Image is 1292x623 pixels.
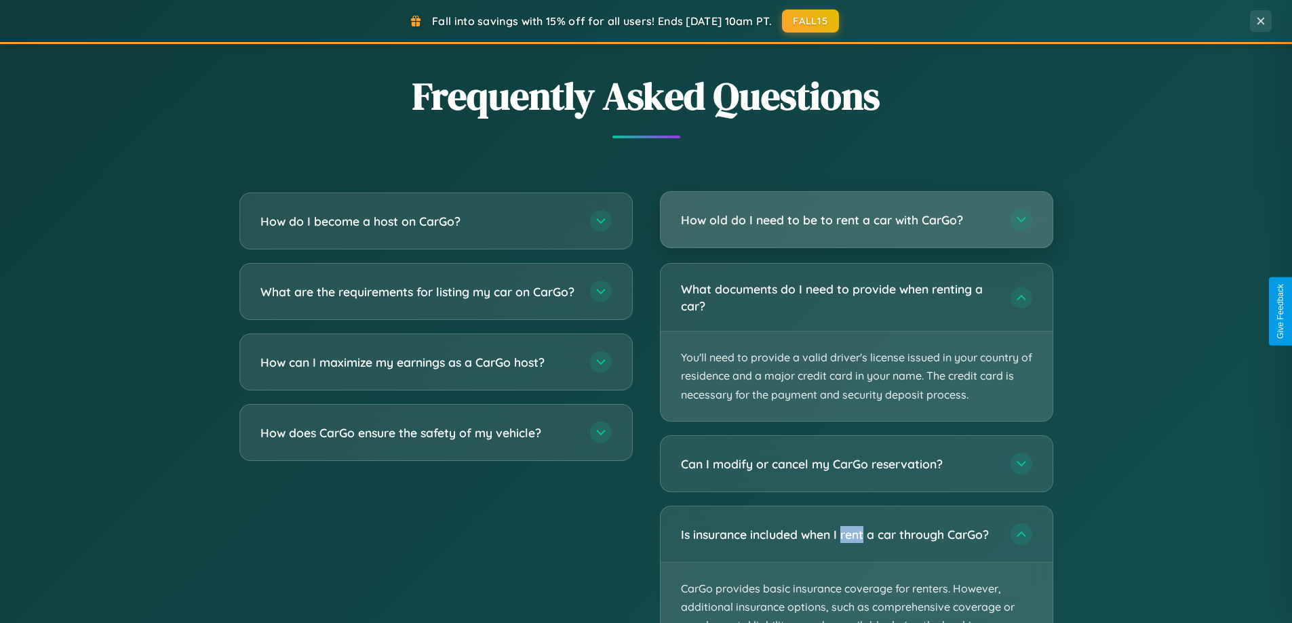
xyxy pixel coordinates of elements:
h3: How can I maximize my earnings as a CarGo host? [260,354,576,371]
h3: What are the requirements for listing my car on CarGo? [260,283,576,300]
div: Give Feedback [1276,284,1285,339]
h3: Is insurance included when I rent a car through CarGo? [681,526,997,543]
h3: How old do I need to be to rent a car with CarGo? [681,212,997,228]
h3: How does CarGo ensure the safety of my vehicle? [260,424,576,441]
h3: What documents do I need to provide when renting a car? [681,281,997,314]
h2: Frequently Asked Questions [239,70,1053,122]
span: Fall into savings with 15% off for all users! Ends [DATE] 10am PT. [432,14,772,28]
p: You'll need to provide a valid driver's license issued in your country of residence and a major c... [661,331,1053,421]
h3: How do I become a host on CarGo? [260,213,576,230]
button: FALL15 [782,9,839,33]
h3: Can I modify or cancel my CarGo reservation? [681,456,997,473]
